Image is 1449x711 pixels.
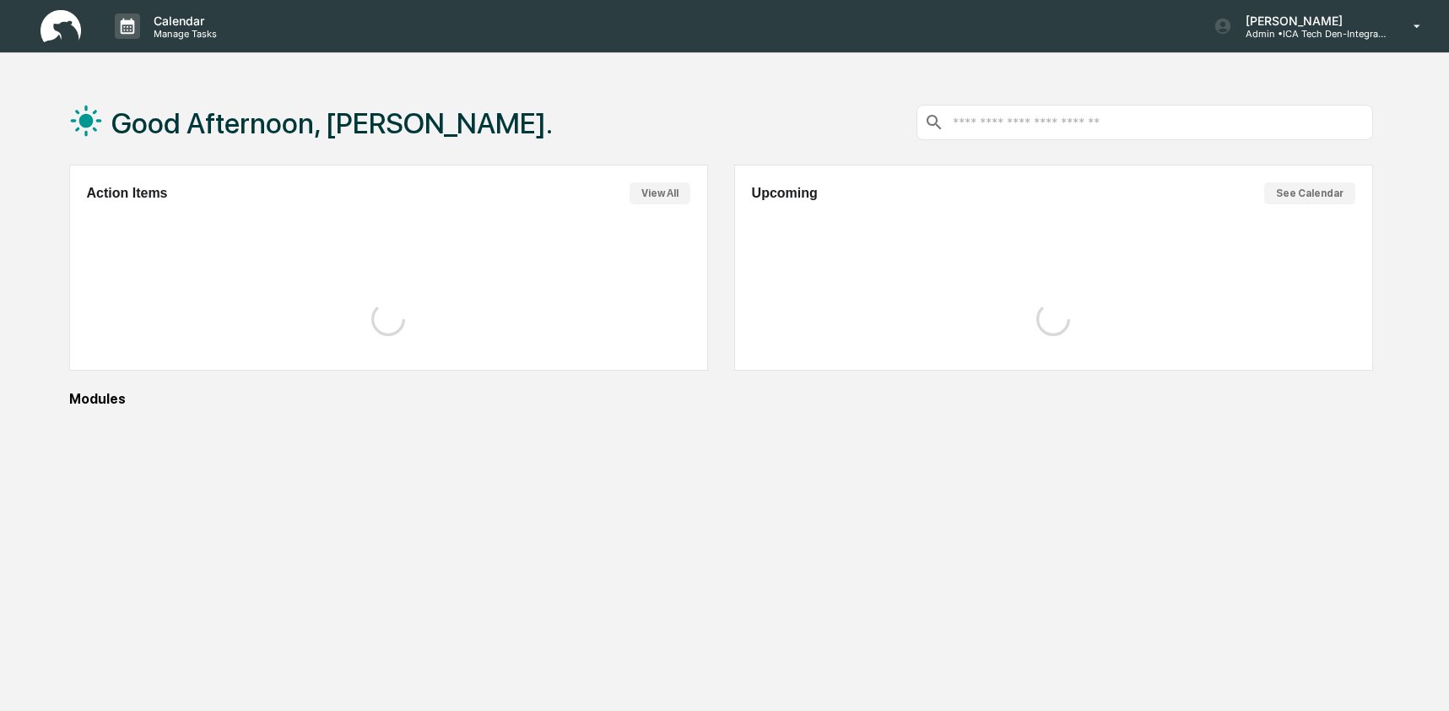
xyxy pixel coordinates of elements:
[1232,28,1389,40] p: Admin • ICA Tech Den-Integrated Compliance Advisors
[752,186,818,201] h2: Upcoming
[41,10,81,43] img: logo
[69,391,1373,407] div: Modules
[1232,14,1389,28] p: [PERSON_NAME]
[140,28,225,40] p: Manage Tasks
[630,182,690,204] button: View All
[1264,182,1355,204] button: See Calendar
[140,14,225,28] p: Calendar
[87,186,168,201] h2: Action Items
[111,106,553,140] h1: Good Afternoon, [PERSON_NAME].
